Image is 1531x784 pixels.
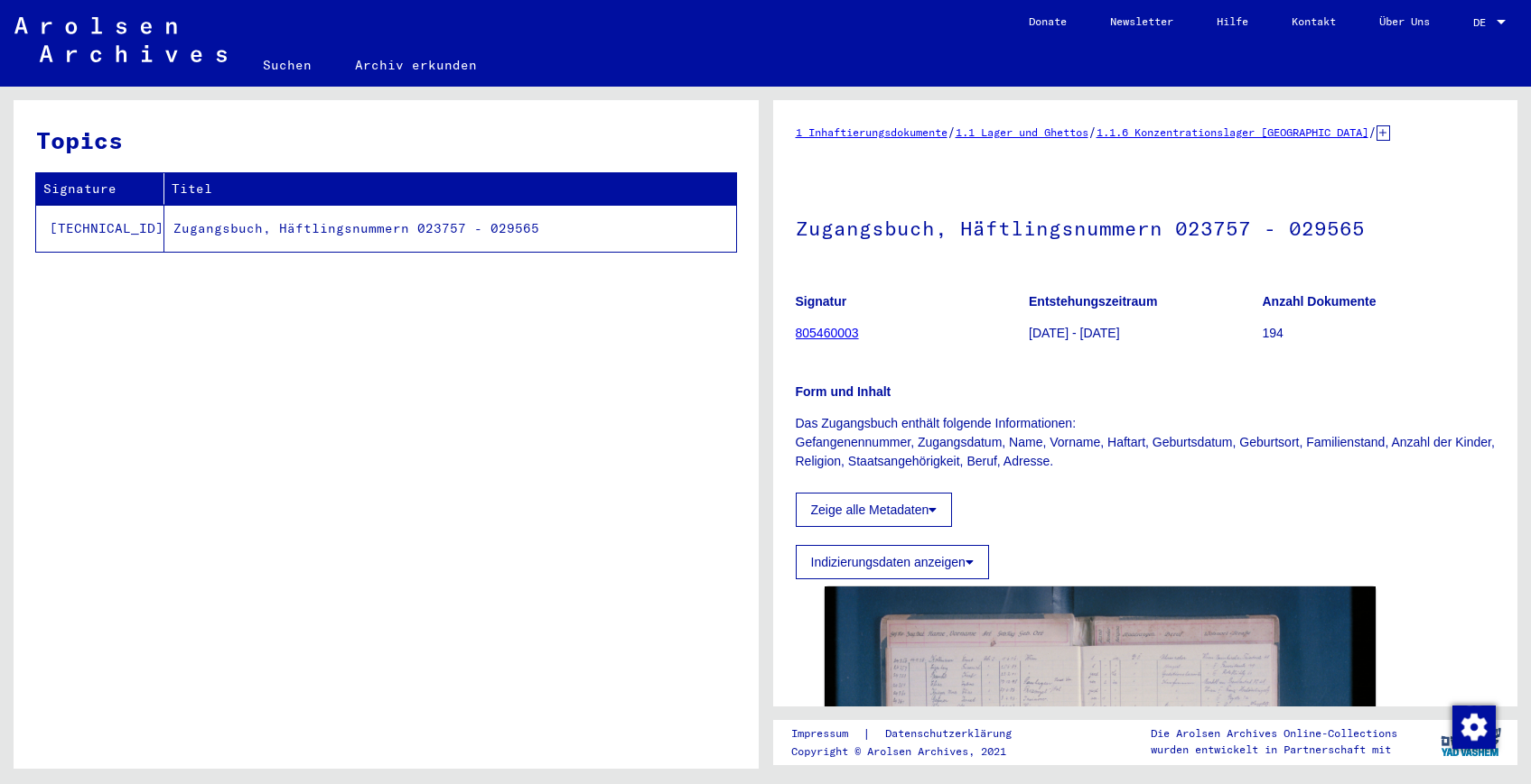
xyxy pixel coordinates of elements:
a: Archiv erkunden [333,43,499,87]
span: DE [1473,16,1493,29]
a: Datenschutzerklärung [871,724,1033,743]
a: 1 Inhaftierungsdokumente [796,125,948,139]
h3: Topics [36,123,735,158]
b: Signatur [796,294,847,309]
button: Zeige alle Metadaten [796,493,953,527]
span: / [1368,124,1377,140]
p: 194 [1263,324,1496,343]
th: Titel [164,173,736,205]
h1: Zugangsbuch, Häftlingsnummern 023757 - 029565 [796,187,1496,266]
b: Form und Inhalt [796,384,892,399]
p: Copyright © Arolsen Archives, 2021 [791,743,1033,760]
a: Suchen [241,43,333,87]
button: Indizierungsdaten anzeigen [796,545,989,579]
div: | [791,724,1033,743]
td: Zugangsbuch, Häftlingsnummern 023757 - 029565 [164,205,736,252]
b: Anzahl Dokumente [1263,294,1377,309]
div: Zustimmung ändern [1452,705,1495,748]
p: Die Arolsen Archives Online-Collections [1151,725,1397,742]
span: / [948,124,956,140]
a: Impressum [791,724,863,743]
p: Das Zugangsbuch enthält folgende Informationen: Gefangenennummer, Zugangsdatum, Name, Vorname, Ha... [796,414,1496,471]
td: [TECHNICAL_ID] [36,205,164,252]
b: Entstehungszeitraum [1029,294,1157,309]
a: 1.1 Lager und Ghettos [956,125,1088,139]
th: Signature [36,173,164,205]
img: Arolsen_neg.svg [14,17,227,62]
p: wurden entwickelt in Partnerschaft mit [1151,742,1397,758]
p: [DATE] - [DATE] [1029,324,1262,343]
span: / [1088,124,1097,140]
a: 805460003 [796,326,859,340]
img: Zustimmung ändern [1452,706,1496,749]
a: 1.1.6 Konzentrationslager [GEOGRAPHIC_DATA] [1097,125,1368,139]
img: yv_logo.png [1437,719,1505,764]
